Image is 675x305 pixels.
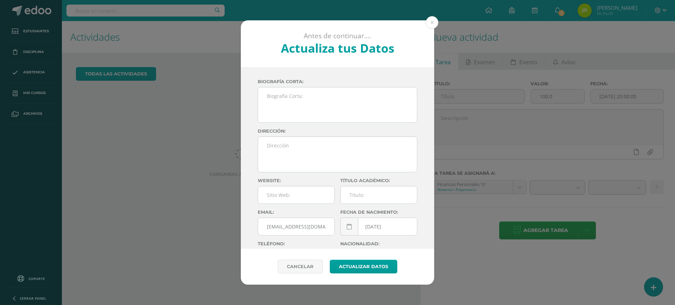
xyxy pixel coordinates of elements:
[260,32,416,40] p: Antes de continuar....
[258,178,335,183] label: Website:
[258,79,417,84] label: Biografía corta:
[278,260,323,273] a: Cancelar
[341,218,417,235] input: Fecha de Nacimiento:
[341,186,417,204] input: Titulo:
[340,210,417,215] label: Fecha de nacimiento:
[258,186,334,204] input: Sitio Web:
[340,178,417,183] label: Título académico:
[258,210,335,215] label: Email:
[340,241,417,246] label: Nacionalidad:
[258,241,335,246] label: Teléfono:
[258,128,417,134] label: Dirección:
[260,40,416,56] h2: Actualiza tus Datos
[330,260,397,273] button: Actualizar datos
[258,218,334,235] input: Correo Electronico:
